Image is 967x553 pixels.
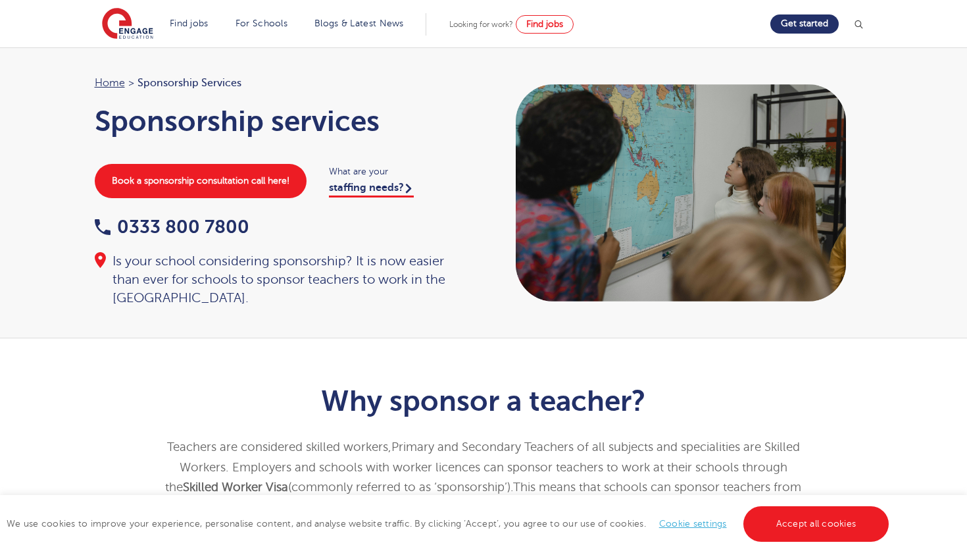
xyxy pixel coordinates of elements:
[128,77,134,89] span: >
[102,8,153,41] img: Engage Education
[183,481,288,494] strong: Skilled Worker Visa
[659,519,727,529] a: Cookie settings
[743,506,889,542] a: Accept all cookies
[95,74,471,92] nav: breadcrumb
[137,74,241,92] span: Sponsorship Services
[236,18,287,28] a: For Schools
[95,105,471,138] h1: Sponsorship services
[95,217,249,237] a: 0333 800 7800
[321,384,645,417] b: Why sponsor a teacher?
[180,440,800,474] span: Primary and Secondary Teachers of all subjects and specialities are Skilled Workers. E
[167,440,391,454] span: Teachers are considered skilled workers,
[314,18,404,28] a: Blogs & Latest News
[516,15,574,34] a: Find jobs
[329,164,470,179] span: What are your
[95,164,307,198] a: Book a sponsorship consultation call here!
[95,77,125,89] a: Home
[165,461,787,494] span: mployers and schools with worker licences can sponsor teachers to work at their schools through t...
[770,14,839,34] a: Get started
[7,519,892,529] span: We use cookies to improve your experience, personalise content, and analyse website traffic. By c...
[329,182,414,197] a: staffing needs?
[170,18,209,28] a: Find jobs
[95,252,471,307] div: Is your school considering sponsorship? It is now easier than ever for schools to sponsor teacher...
[449,20,513,29] span: Looking for work?
[526,19,563,29] span: Find jobs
